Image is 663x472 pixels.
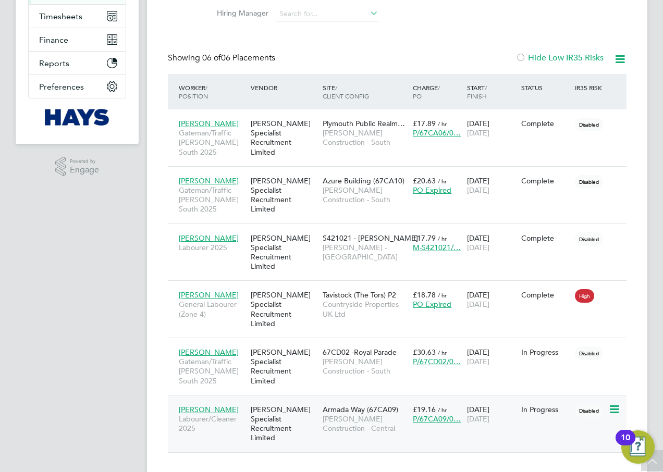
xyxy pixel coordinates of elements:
[45,109,110,126] img: hays-logo-retina.png
[179,347,239,357] span: [PERSON_NAME]
[179,128,245,157] span: Gateman/Traffic [PERSON_NAME] South 2025
[202,53,221,63] span: 06 of
[413,347,436,357] span: £30.63
[323,119,405,128] span: Plymouth Public Realm…
[464,400,519,429] div: [DATE]
[467,185,489,195] span: [DATE]
[464,285,519,314] div: [DATE]
[413,119,436,128] span: £17.89
[467,83,487,100] span: / Finish
[323,290,396,300] span: Tavistock (The Tors) P2
[575,175,603,189] span: Disabled
[413,185,451,195] span: PO Expired
[413,128,461,138] span: P/67CA06/0…
[521,176,570,185] div: Complete
[179,185,245,214] span: Gateman/Traffic [PERSON_NAME] South 2025
[413,176,436,185] span: £20.63
[70,157,99,166] span: Powered by
[70,166,99,175] span: Engage
[413,233,436,243] span: £17.79
[323,357,408,376] span: [PERSON_NAME] Construction - South
[575,404,603,417] span: Disabled
[464,342,519,371] div: [DATE]
[179,405,239,414] span: [PERSON_NAME]
[323,300,408,318] span: Countryside Properties UK Ltd
[179,290,239,300] span: [PERSON_NAME]
[55,157,100,177] a: Powered byEngage
[168,53,277,64] div: Showing
[179,83,208,100] span: / Position
[413,243,461,252] span: M-S421021/…
[413,300,451,309] span: PO Expired
[176,399,627,408] a: [PERSON_NAME]Labourer/Cleaner 2025[PERSON_NAME] Specialist Recruitment LimitedArmada Way (67CA09)...
[179,176,239,185] span: [PERSON_NAME]
[39,35,68,45] span: Finance
[320,78,410,105] div: Site
[467,128,489,138] span: [DATE]
[28,109,126,126] a: Go to home page
[438,291,447,299] span: / hr
[521,290,570,300] div: Complete
[467,243,489,252] span: [DATE]
[323,243,408,262] span: [PERSON_NAME] - [GEOGRAPHIC_DATA]
[467,357,489,366] span: [DATE]
[575,289,594,303] span: High
[464,228,519,257] div: [DATE]
[176,228,627,237] a: [PERSON_NAME]Labourer 2025[PERSON_NAME] Specialist Recruitment LimitedS421021 - [PERSON_NAME][PER...
[179,357,245,386] span: Gateman/Traffic [PERSON_NAME] South 2025
[575,346,603,360] span: Disabled
[464,114,519,143] div: [DATE]
[176,170,627,179] a: [PERSON_NAME]Gateman/Traffic [PERSON_NAME] South 2025[PERSON_NAME] Specialist Recruitment Limited...
[248,78,320,97] div: Vendor
[179,300,245,318] span: General Labourer (Zone 4)
[515,53,604,63] label: Hide Low IR35 Risks
[323,233,418,243] span: S421021 - [PERSON_NAME]
[413,290,436,300] span: £18.78
[176,78,248,105] div: Worker
[413,357,461,366] span: P/67CD02/0…
[179,243,245,252] span: Labourer 2025
[413,83,440,100] span: / PO
[521,347,570,357] div: In Progress
[323,128,408,147] span: [PERSON_NAME] Construction - South
[323,83,369,100] span: / Client Config
[467,300,489,309] span: [DATE]
[29,75,126,98] button: Preferences
[176,342,627,351] a: [PERSON_NAME]Gateman/Traffic [PERSON_NAME] South 2025[PERSON_NAME] Specialist Recruitment Limited...
[521,405,570,414] div: In Progress
[248,171,320,219] div: [PERSON_NAME] Specialist Recruitment Limited
[438,349,447,356] span: / hr
[248,285,320,333] div: [PERSON_NAME] Specialist Recruitment Limited
[519,78,573,97] div: Status
[464,78,519,105] div: Start
[323,414,408,433] span: [PERSON_NAME] Construction - Central
[572,78,608,97] div: IR35 Risk
[323,176,404,185] span: Azure Building (67CA10)
[176,284,627,293] a: [PERSON_NAME]General Labourer (Zone 4)[PERSON_NAME] Specialist Recruitment LimitedTavistock (The ...
[323,405,398,414] span: Armada Way (67CA09)
[621,438,630,451] div: 10
[575,232,603,246] span: Disabled
[413,405,436,414] span: £19.16
[176,113,627,122] a: [PERSON_NAME]Gateman/Traffic [PERSON_NAME] South 2025[PERSON_NAME] Specialist Recruitment Limited...
[276,7,378,21] input: Search for...
[248,228,320,277] div: [PERSON_NAME] Specialist Recruitment Limited
[179,414,245,433] span: Labourer/Cleaner 2025
[179,233,239,243] span: [PERSON_NAME]
[39,82,84,92] span: Preferences
[39,58,69,68] span: Reports
[248,342,320,391] div: [PERSON_NAME] Specialist Recruitment Limited
[323,347,397,357] span: 67CD02 -Royal Parade
[438,120,447,128] span: / hr
[621,430,655,464] button: Open Resource Center, 10 new notifications
[438,406,447,414] span: / hr
[413,414,461,424] span: P/67CA09/0…
[521,119,570,128] div: Complete
[323,185,408,204] span: [PERSON_NAME] Construction - South
[438,177,447,185] span: / hr
[248,114,320,162] div: [PERSON_NAME] Specialist Recruitment Limited
[39,11,82,21] span: Timesheets
[208,8,268,18] label: Hiring Manager
[29,5,126,28] button: Timesheets
[202,53,275,63] span: 06 Placements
